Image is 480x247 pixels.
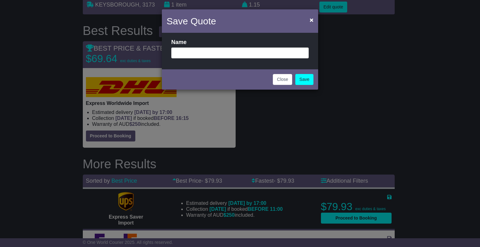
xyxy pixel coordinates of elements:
button: Close [307,13,317,26]
span: × [310,16,313,23]
h4: Save Quote [167,14,216,28]
button: Close [273,74,292,85]
a: Save [295,74,313,85]
label: Name [171,39,187,46]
